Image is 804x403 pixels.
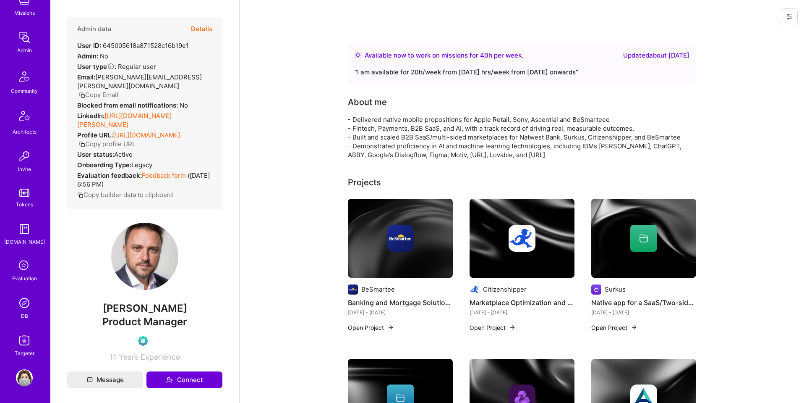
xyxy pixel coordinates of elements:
strong: User type : [77,63,116,71]
div: Invite [18,165,31,174]
strong: Evaluation feedback: [77,171,142,179]
a: [URL][DOMAIN_NAME][PERSON_NAME] [77,112,172,129]
strong: User status: [77,150,114,158]
div: [DATE] - [DATE] [591,308,696,317]
img: arrow-right [631,324,637,331]
img: Company logo [470,284,480,295]
div: [DOMAIN_NAME] [4,237,45,246]
div: Missions [14,8,35,17]
span: [PERSON_NAME][EMAIL_ADDRESS][PERSON_NAME][DOMAIN_NAME] [77,73,202,90]
button: Connect [146,371,222,388]
img: tokens [19,189,29,197]
span: legacy [131,161,152,169]
button: Open Project [591,323,637,332]
img: cover [470,199,574,278]
strong: LinkedIn: [77,112,104,120]
div: BeSmartee [361,285,395,294]
button: Copy builder data to clipboard [77,190,173,199]
i: icon Copy [77,192,84,198]
h4: Native app for a SaaS/Two-sided marketplace startup [591,297,696,308]
div: Admin [17,46,32,55]
div: 645005618a871528c16b19e1 [77,41,189,50]
div: Architects [13,127,37,136]
i: icon Copy [79,141,85,148]
h4: Banking and Mortgage Solutions [348,297,453,308]
img: arrow-right [387,324,394,331]
div: No [77,101,188,110]
img: Company logo [509,225,535,252]
img: Company logo [591,284,601,295]
img: Invite [16,148,33,165]
img: cover [348,199,453,278]
strong: Admin: [77,52,98,60]
img: Company logo [348,284,358,295]
img: User Avatar [111,223,178,290]
div: Regular user [77,62,156,71]
img: Admin Search [16,295,33,311]
span: Active [114,150,133,158]
img: Community [14,66,34,87]
div: Surkus [605,285,626,294]
div: Citizenshipper [483,285,527,294]
strong: Onboarding Type: [77,161,131,169]
span: [PERSON_NAME] [67,302,222,315]
div: “ I am available for 20h/week from [DATE] hrs/week from [DATE] onwards ” [355,67,689,77]
img: Skill Targeter [16,332,33,349]
strong: Blocked from email notifications: [77,101,180,109]
img: guide book [16,221,33,237]
div: Community [11,87,38,95]
div: Available now to work on missions for h per week . [365,50,523,61]
div: Evaluation [12,274,37,283]
i: Help [107,63,115,70]
div: About me [348,96,387,108]
i: icon Copy [79,92,85,98]
div: [DATE] - [DATE] [348,308,453,317]
div: DB [21,311,28,320]
img: arrow-right [509,324,516,331]
span: 11 [110,353,116,361]
div: Updated about [DATE] [623,50,689,61]
img: Availability [355,52,361,58]
img: cover [591,199,696,278]
img: Company logo [387,225,414,252]
i: icon Connect [166,376,173,384]
i: icon Mail [87,377,93,383]
img: Evaluation Call Pending [138,336,148,346]
div: Targeter [15,349,34,358]
h4: Admin data [77,25,112,33]
strong: Email: [77,73,95,81]
div: No [77,52,108,61]
button: Copy profile URL [79,140,136,148]
span: 40 [480,51,488,59]
a: Feedback form [142,171,186,179]
div: [DATE] - [DATE] [470,308,574,317]
span: Years Experience [119,353,180,361]
button: Copy Email [79,90,118,99]
a: User Avatar [14,369,35,386]
div: - Delivered native mobile propositions for Apple Retail, Sony, Ascential and BeSmarteee - Fintech... [348,115,684,159]
div: Tokens [16,200,33,209]
strong: User ID: [77,42,101,50]
strong: Profile URL: [77,131,113,139]
button: Open Project [348,323,394,332]
img: User Avatar [16,369,33,386]
button: Message [67,371,143,388]
img: Architects [14,107,34,127]
a: [URL][DOMAIN_NAME] [113,131,180,139]
button: Open Project [470,323,516,332]
div: ( [DATE] 6:56 PM ) [77,171,212,189]
span: Product Manager [102,316,187,328]
button: Details [191,17,212,41]
img: admin teamwork [16,29,33,46]
div: Projects [348,176,381,189]
i: icon SelectionTeam [16,258,32,274]
h4: Marketplace Optimization and AI Integration [470,297,574,308]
